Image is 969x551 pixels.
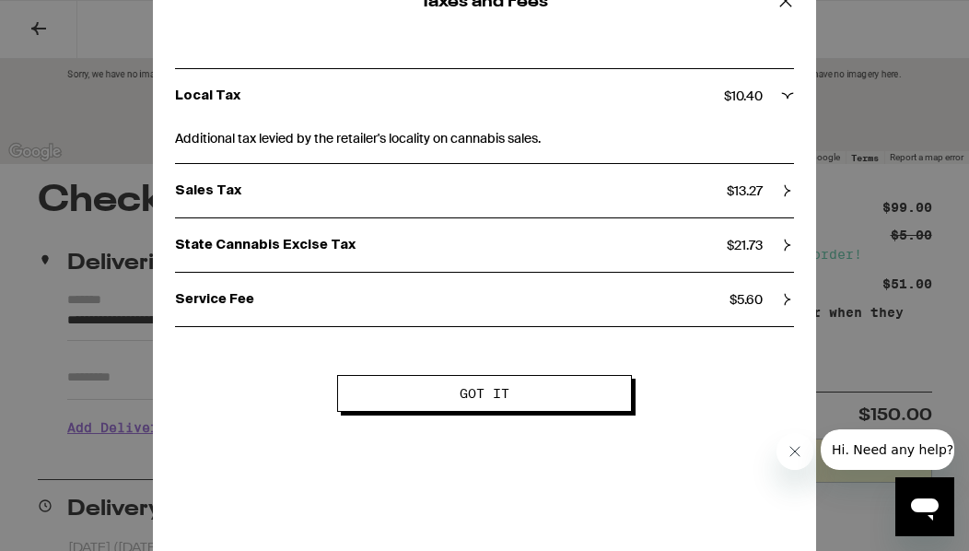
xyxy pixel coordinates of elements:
[895,477,954,536] iframe: Button to launch messaging window
[175,291,730,308] p: Service Fee
[730,291,763,308] span: $ 5.60
[776,433,813,470] iframe: Close message
[460,387,509,400] span: Got it
[727,182,763,199] span: $ 13.27
[724,88,763,104] span: $ 10.40
[175,123,794,148] span: Additional tax levied by the retailer's locality on cannabis sales.
[175,182,727,199] p: Sales Tax
[337,375,632,412] button: Got it
[727,237,763,253] span: $ 21.73
[175,237,727,253] p: State Cannabis Excise Tax
[821,429,954,470] iframe: Message from company
[175,88,724,104] p: Local Tax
